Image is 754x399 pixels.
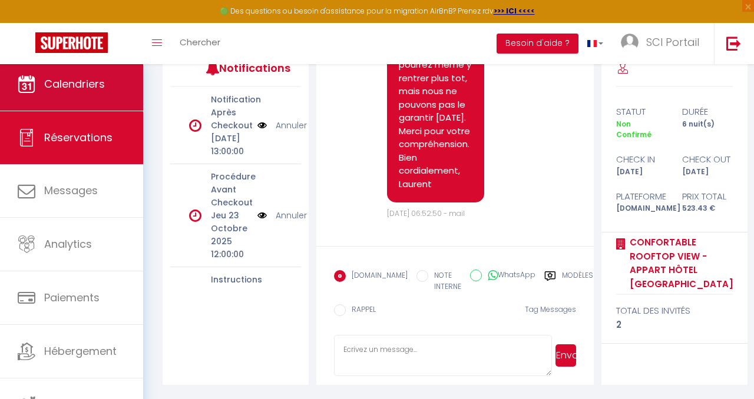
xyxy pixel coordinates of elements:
[211,93,250,132] p: Notification Après Checkout
[609,167,674,178] div: [DATE]
[171,23,229,64] a: Chercher
[44,130,113,145] span: Réservations
[428,270,461,292] label: NOTE INTERNE
[211,273,250,299] p: Instructions Check In
[211,209,250,261] p: Jeu 23 Octobre 2025 12:00:00
[257,119,267,132] img: NO IMAGE
[616,119,652,140] span: Non Confirmé
[482,270,535,282] label: WhatsApp
[609,189,674,204] div: Plateforme
[616,304,733,318] div: total des invités
[555,344,576,367] button: Envoyer
[674,203,740,214] div: 523.43 €
[276,209,307,222] a: Annuler
[612,23,714,64] a: ... SCI Portail
[674,167,740,178] div: [DATE]
[497,34,578,54] button: Besoin d'aide ?
[219,55,274,81] h3: Notifications
[211,132,250,158] p: [DATE] 13:00:00
[44,290,100,305] span: Paiements
[346,270,408,283] label: [DOMAIN_NAME]
[674,152,740,167] div: check out
[674,119,740,141] div: 6 nuit(s)
[609,105,674,119] div: statut
[211,170,250,209] p: Procédure Avant Checkout
[626,235,733,291] a: Confortable Rooftop View - Appart Hôtel [GEOGRAPHIC_DATA]
[44,344,117,358] span: Hébergement
[674,105,740,119] div: durée
[387,208,465,218] span: [DATE] 06:52:50 - mail
[562,270,593,294] label: Modèles
[35,32,108,53] img: Super Booking
[44,77,105,91] span: Calendriers
[646,35,699,49] span: SCI Portail
[44,183,98,198] span: Messages
[525,304,576,314] span: Tag Messages
[621,34,639,51] img: ...
[180,36,220,48] span: Chercher
[726,36,741,51] img: logout
[609,203,674,214] div: [DOMAIN_NAME]
[609,152,674,167] div: check in
[674,189,740,204] div: Prix total
[257,209,267,222] img: NO IMAGE
[616,318,733,332] div: 2
[346,304,376,317] label: RAPPEL
[494,6,535,16] a: >>> ICI <<<<
[44,237,92,251] span: Analytics
[276,119,307,132] a: Annuler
